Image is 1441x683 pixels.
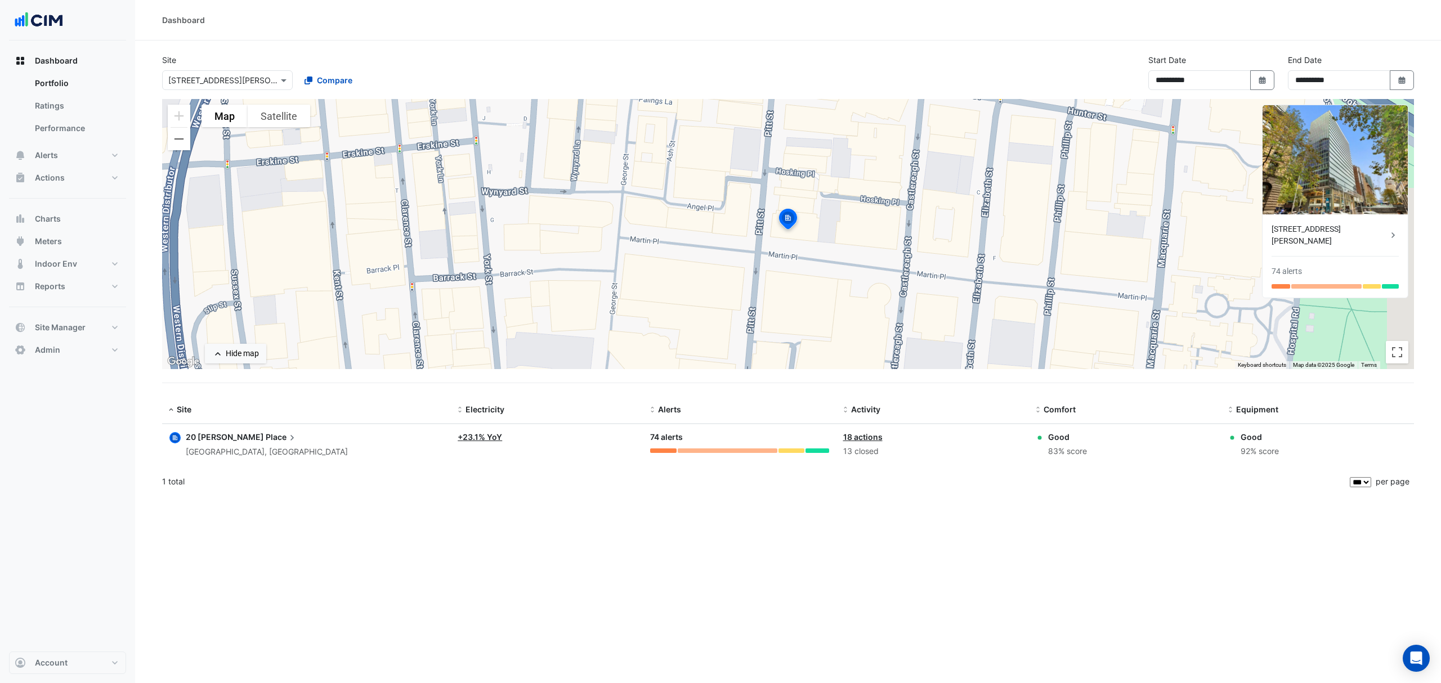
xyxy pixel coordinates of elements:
[168,128,190,150] button: Zoom out
[1361,362,1377,368] a: Terms (opens in new tab)
[776,207,800,234] img: site-pin-selected.svg
[1044,405,1076,414] span: Comfort
[35,258,77,269] span: Indoor Env
[1263,105,1408,214] img: 20 Martin Place
[658,405,681,414] span: Alerts
[26,117,126,140] a: Performance
[9,230,126,253] button: Meters
[15,172,26,183] app-icon: Actions
[202,105,248,127] button: Show street map
[35,657,68,668] span: Account
[1236,405,1278,414] span: Equipment
[843,445,1022,458] div: 13 closed
[9,275,126,298] button: Reports
[162,54,176,66] label: Site
[1048,431,1087,443] div: Good
[9,144,126,167] button: Alerts
[15,55,26,66] app-icon: Dashboard
[15,281,26,292] app-icon: Reports
[186,446,348,459] div: [GEOGRAPHIC_DATA], [GEOGRAPHIC_DATA]
[162,14,205,26] div: Dashboard
[35,213,61,224] span: Charts
[317,74,352,86] span: Compare
[9,208,126,230] button: Charts
[1403,645,1430,672] div: Open Intercom Messenger
[1257,75,1268,85] fa-icon: Select Date
[1048,445,1087,458] div: 83% score
[14,9,64,32] img: Company Logo
[15,344,26,356] app-icon: Admin
[1241,431,1279,443] div: Good
[851,405,880,414] span: Activity
[9,651,126,674] button: Account
[458,432,502,442] a: +23.1% YoY
[15,236,26,247] app-icon: Meters
[1397,75,1407,85] fa-icon: Select Date
[15,150,26,161] app-icon: Alerts
[186,432,264,442] span: 20 [PERSON_NAME]
[1241,445,1279,458] div: 92% score
[35,150,58,161] span: Alerts
[35,236,62,247] span: Meters
[650,431,829,444] div: 74 alerts
[1148,54,1186,66] label: Start Date
[1238,361,1286,369] button: Keyboard shortcuts
[15,322,26,333] app-icon: Site Manager
[165,354,202,369] img: Google
[248,105,310,127] button: Show satellite imagery
[26,95,126,117] a: Ratings
[9,167,126,189] button: Actions
[177,405,191,414] span: Site
[205,344,266,363] button: Hide map
[1293,362,1354,368] span: Map data ©2025 Google
[226,348,259,360] div: Hide map
[266,431,298,443] span: Place
[168,105,190,127] button: Zoom in
[15,213,26,224] app-icon: Charts
[1272,266,1302,277] div: 74 alerts
[9,253,126,275] button: Indoor Env
[9,50,126,72] button: Dashboard
[26,72,126,95] a: Portfolio
[35,344,60,356] span: Admin
[297,70,360,90] button: Compare
[466,405,504,414] span: Electricity
[162,468,1348,496] div: 1 total
[15,258,26,269] app-icon: Indoor Env
[9,339,126,361] button: Admin
[843,432,883,442] a: 18 actions
[9,316,126,339] button: Site Manager
[35,55,78,66] span: Dashboard
[1376,477,1409,486] span: per page
[1288,54,1322,66] label: End Date
[35,322,86,333] span: Site Manager
[1272,223,1388,247] div: [STREET_ADDRESS][PERSON_NAME]
[35,172,65,183] span: Actions
[165,354,202,369] a: Open this area in Google Maps (opens a new window)
[1386,341,1408,363] button: Toggle fullscreen view
[35,281,65,292] span: Reports
[9,72,126,144] div: Dashboard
